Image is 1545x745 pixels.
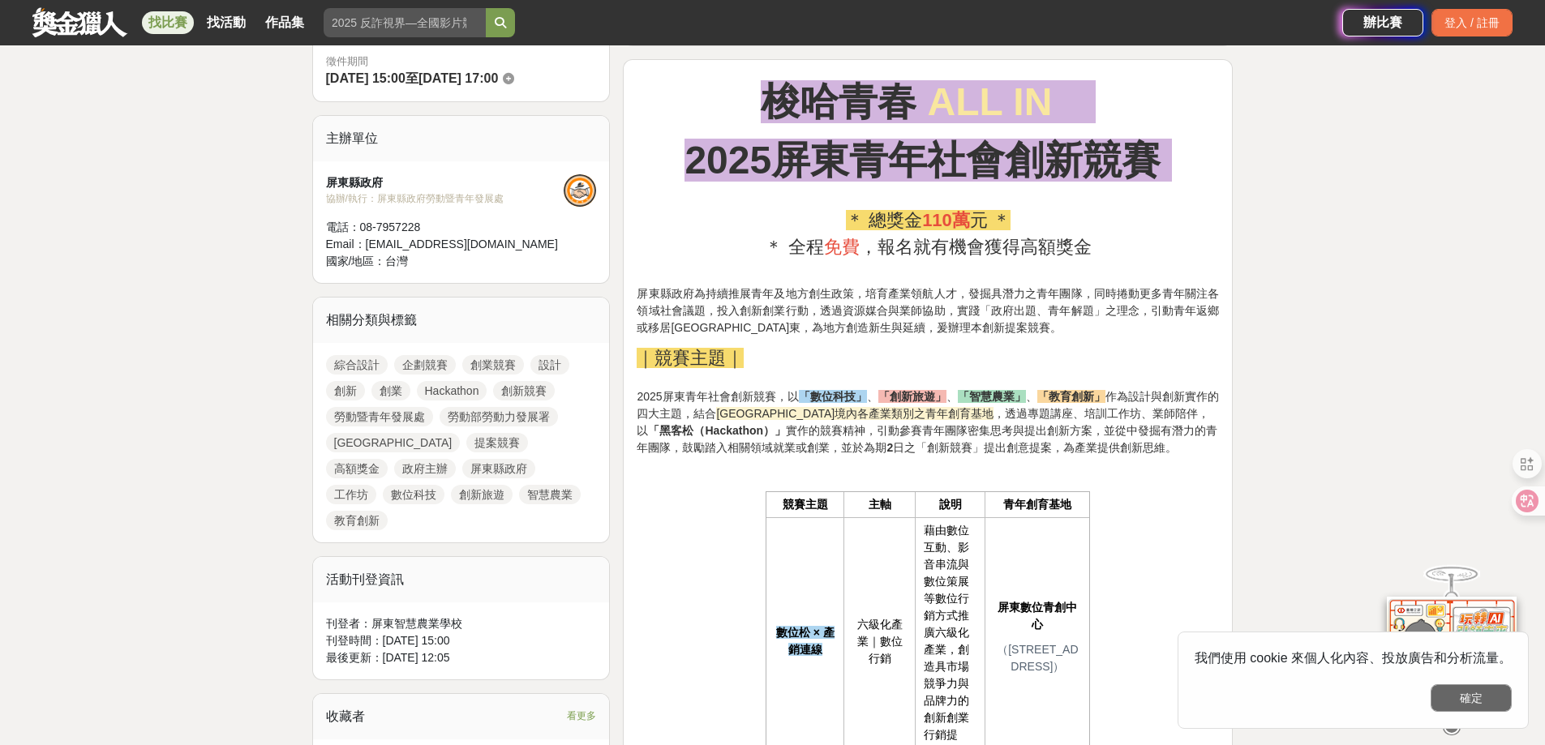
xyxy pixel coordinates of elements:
span: 收藏者 [326,709,365,723]
div: 刊登時間： [DATE] 15:00 [326,632,597,649]
a: 創新旅遊 [451,485,513,504]
span: 六級化產業｜數位行銷 [857,618,903,665]
img: d2146d9a-e6f6-4337-9592-8cefde37ba6b.png [1387,597,1517,704]
button: 確定 [1431,684,1512,712]
span: 、 [867,390,878,403]
strong: 110萬 [922,210,970,230]
div: 刊登者： 屏東智慧農業學校 [326,615,597,632]
span: 看更多 [567,707,596,725]
div: 相關分類與標籤 [313,298,610,343]
strong: ALL IN [928,80,1053,123]
a: 高額獎金 [326,459,388,478]
div: 主辦單位 [313,116,610,161]
strong: 屏東數位青創中心 [998,601,1077,631]
a: 創業競賽 [462,355,524,375]
a: 創業 [371,381,410,400]
a: 工作坊 [326,485,376,504]
span: 青年創育基地 [1003,498,1071,511]
a: 提案競賽 [466,433,528,452]
span: [DATE] 15:00 [326,71,406,85]
span: 說明 [939,498,962,511]
span: 2025屏東青年社會創新競賽，以 [637,390,798,403]
span: ＊ 全程 [765,237,823,257]
strong: 「智慧農業」 [958,390,1026,403]
div: 電話： 08-7957228 [326,219,564,236]
div: 活動刊登資訊 [313,557,610,602]
a: 創新 [326,381,365,400]
input: 2025 反詐視界—全國影片競賽 [324,8,486,37]
a: 找活動 [200,11,252,34]
a: 綜合設計 [326,355,388,375]
a: 教育創新 [326,511,388,530]
div: Email： [EMAIL_ADDRESS][DOMAIN_NAME] [326,236,564,253]
span: 台灣 [385,255,408,268]
span: 作為設計與創新實作的四大主題，結合 [637,390,1218,420]
div: 協辦/執行： 屏東縣政府勞動暨青年發展處 [326,191,564,206]
a: 作品集 [259,11,311,34]
div: 登入 / 註冊 [1431,9,1513,36]
span: 徵件期間 [326,55,368,67]
span: [DATE] 17:00 [418,71,498,85]
a: Hackathon [417,381,487,400]
span: ｜競賽主題｜ [637,348,744,368]
span: 、 [1026,390,1037,403]
span: 屏東縣政府為持續推展青年及地方創生政策，培育產業領航人才，發掘具潛力之青年團隊，同時捲動更多青年關注各領域社會議題，投入創新創業行動，透過資源媒合與業師協助，實踐「政府出題、青年解題」之理念，引... [637,287,1219,334]
strong: 「數位科技」 [799,390,867,403]
span: 國家/地區： [326,255,386,268]
strong: 「黑客松（Hackathon）」 [648,424,786,437]
span: ，報名就有機會獲得高額獎金 [860,237,1092,257]
a: 智慧農業 [519,485,581,504]
span: 競賽主題 [783,498,828,511]
a: 屏東縣政府 [462,459,535,478]
a: 設計 [530,355,569,375]
a: 勞動部勞動力發展署 [440,407,558,426]
a: 辦比賽 [1342,9,1423,36]
span: 、 [946,390,958,403]
strong: 2025屏東青年社會創新競賽 [685,139,1161,182]
span: 至 [406,71,418,85]
a: 企劃競賽 [394,355,456,375]
strong: 數位松 × 產銷連線 [776,626,835,656]
div: 屏東縣政府 [326,174,564,191]
span: ，透過專題講座、培訓工作坊、業師陪伴，以 實作的競賽精神，引動參賽青年團隊密集思考與提出創新方案，並從中發掘有潛力的青年團隊，鼓勵踏入相關領域就業或創業，並於為期 日之「創新競賽」提出創意提案，... [637,407,1217,454]
span: 元 ＊ [970,210,1011,230]
strong: 2 [886,441,893,454]
strong: 梭哈青春 [761,80,916,123]
a: [GEOGRAPHIC_DATA] [326,433,461,452]
span: [GEOGRAPHIC_DATA]境內各產業類別之青年創育基地 [716,407,994,420]
a: 政府主辦 [394,459,456,478]
a: 找比賽 [142,11,194,34]
div: 最後更新： [DATE] 12:05 [326,649,597,666]
a: 勞動暨青年發展處 [326,407,433,426]
strong: 「教育創新」 [1037,390,1105,403]
span: 我們使用 cookie 來個人化內容、投放廣告和分析流量。 [1195,651,1512,665]
span: （[STREET_ADDRESS]） [997,643,1078,673]
span: 主軸 [869,498,891,511]
a: 數位科技 [383,485,444,504]
a: 創新競賽 [493,381,555,400]
span: 免費 [824,237,860,257]
strong: 「創新旅遊」 [878,390,946,403]
span: ＊ 總獎金 [846,210,922,230]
